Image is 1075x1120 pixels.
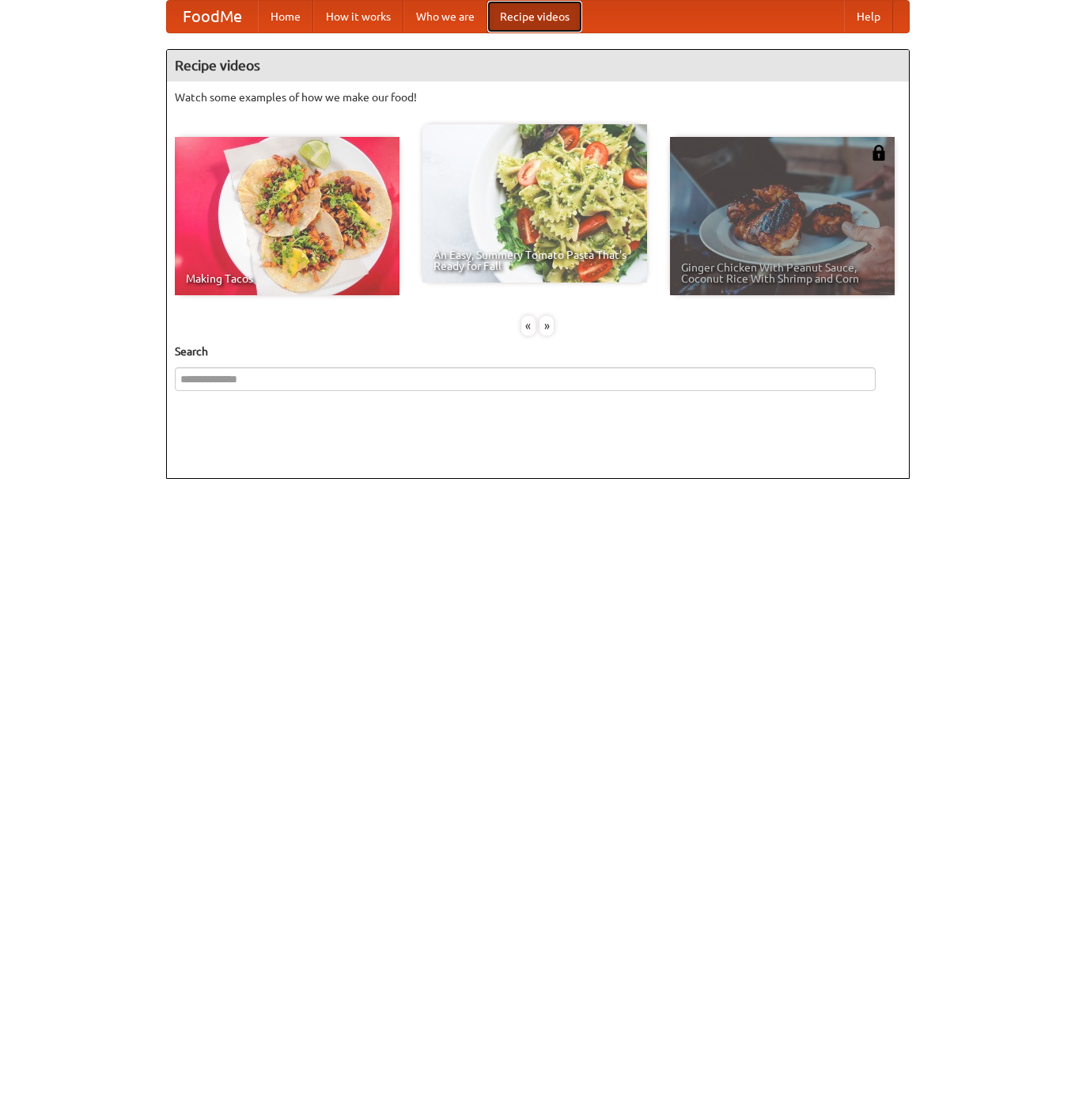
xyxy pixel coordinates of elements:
a: Help [844,1,893,32]
a: Home [258,1,313,32]
div: « [521,316,536,336]
a: Recipe videos [487,1,582,32]
img: 483408.png [871,145,887,161]
h4: Recipe videos [167,50,909,82]
div: » [539,316,554,336]
a: Making Tacos [175,137,399,295]
p: Watch some examples of how we make our food! [175,89,901,105]
span: Making Tacos [186,273,388,284]
a: An Easy, Summery Tomato Pasta That's Ready for Fall [422,124,647,283]
h5: Search [175,344,901,359]
a: Who we are [403,1,487,32]
a: FoodMe [167,1,258,32]
a: How it works [313,1,403,32]
span: An Easy, Summery Tomato Pasta That's Ready for Fall [433,249,636,271]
